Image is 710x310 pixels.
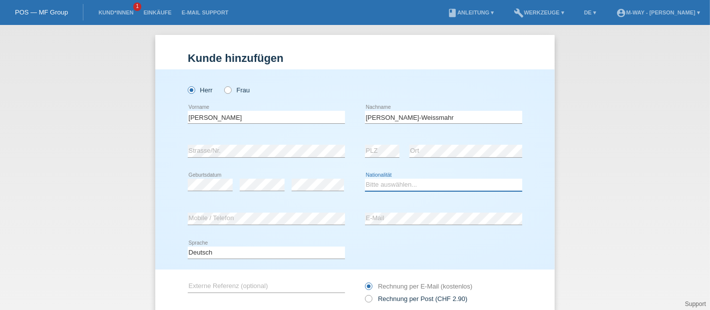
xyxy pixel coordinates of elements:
[616,8,626,18] i: account_circle
[188,86,194,93] input: Herr
[365,283,472,290] label: Rechnung per E-Mail (kostenlos)
[514,8,524,18] i: build
[224,86,250,94] label: Frau
[579,9,601,15] a: DE ▾
[138,9,176,15] a: Einkäufe
[15,8,68,16] a: POS — MF Group
[133,2,141,11] span: 1
[447,8,457,18] i: book
[509,9,569,15] a: buildWerkzeuge ▾
[685,301,706,308] a: Support
[188,52,522,64] h1: Kunde hinzufügen
[365,295,467,303] label: Rechnung per Post (CHF 2.90)
[177,9,234,15] a: E-Mail Support
[365,283,371,295] input: Rechnung per E-Mail (kostenlos)
[188,86,213,94] label: Herr
[224,86,231,93] input: Frau
[442,9,499,15] a: bookAnleitung ▾
[365,295,371,308] input: Rechnung per Post (CHF 2.90)
[611,9,705,15] a: account_circlem-way - [PERSON_NAME] ▾
[93,9,138,15] a: Kund*innen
